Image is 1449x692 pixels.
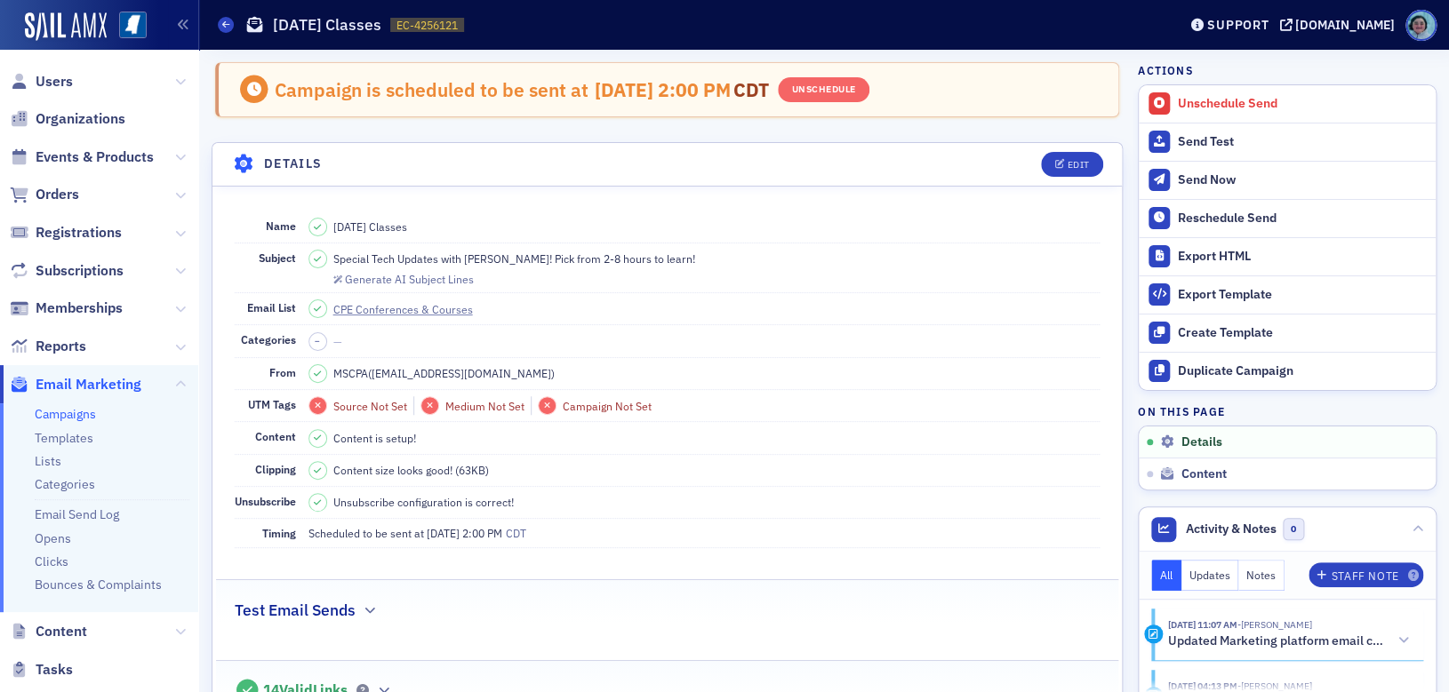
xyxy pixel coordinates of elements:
[36,337,86,356] span: Reports
[10,622,87,641] a: Content
[1139,237,1436,275] a: Export HTML
[36,261,124,281] span: Subscriptions
[1238,560,1285,591] button: Notes
[35,553,68,569] a: Clicks
[1178,172,1427,188] div: Send Now
[1295,17,1395,33] div: [DOMAIN_NAME]
[248,397,296,411] span: UTM Tags
[657,77,730,102] span: 2:00 PM
[1178,249,1427,265] div: Export HTML
[1181,434,1221,450] span: Details
[10,185,79,204] a: Orders
[1167,618,1237,631] time: 8/29/2025 11:07 AM
[333,430,416,446] span: Content is setup!
[396,18,458,33] span: EC-4256121
[333,219,407,235] span: [DATE] Classes
[10,223,122,243] a: Registrations
[36,109,125,129] span: Organizations
[1178,287,1427,303] div: Export Template
[36,660,73,680] span: Tasks
[1279,19,1401,31] button: [DOMAIN_NAME]
[1139,161,1436,199] button: Send Now
[107,12,147,42] a: View Homepage
[1405,10,1437,41] span: Profile
[35,406,96,422] a: Campaigns
[1167,632,1411,650] button: Updated Marketing platform email campaign: [DATE] Classes
[730,77,769,102] span: CDT
[36,72,73,91] span: Users
[308,525,424,541] span: Scheduled to be sent at
[1237,680,1311,692] span: Aidan Sullivan
[1178,134,1427,150] div: Send Test
[10,660,73,680] a: Tasks
[273,14,381,36] h1: [DATE] Classes
[462,526,502,540] span: 2:00 PM
[1186,520,1277,538] span: Activity & Notes
[266,219,296,233] span: Name
[262,526,296,540] span: Timing
[241,332,296,346] span: Categories
[10,298,123,318] a: Memberships
[1181,466,1226,482] span: Content
[10,261,124,281] a: Subscriptions
[1139,85,1436,123] button: Unschedule Send
[1151,560,1181,591] button: All
[36,185,79,204] span: Orders
[1181,560,1239,591] button: Updates
[36,622,87,641] span: Content
[1041,152,1102,177] button: Edit
[264,155,323,173] h4: Details
[36,375,141,394] span: Email Marketing
[1139,352,1436,390] button: Duplicate Campaign
[563,399,652,413] span: Campaign Not Set
[10,147,154,167] a: Events & Products
[35,577,162,593] a: Bounces & Complaints
[333,399,407,413] span: Source Not Set
[255,429,296,443] span: Content
[594,77,657,102] span: [DATE]
[427,526,462,540] span: [DATE]
[1138,403,1437,419] h4: On this page
[35,453,61,469] a: Lists
[1178,363,1427,379] div: Duplicate Campaign
[1139,314,1436,352] a: Create Template
[1139,123,1436,161] button: Send Test
[1237,618,1311,631] span: Rachel Shirley
[25,12,107,41] img: SailAMX
[1178,325,1427,341] div: Create Template
[502,526,526,540] span: CDT
[247,300,296,314] span: Email List
[1178,211,1427,227] div: Reschedule Send
[1139,275,1436,314] a: Export Template
[333,270,474,286] button: Generate AI Subject Lines
[1283,518,1305,540] span: 0
[35,530,71,546] a: Opens
[10,109,125,129] a: Organizations
[445,399,524,413] span: Medium Not Set
[1144,624,1163,643] div: Activity
[333,365,555,381] span: MSCPA ( [EMAIL_ADDRESS][DOMAIN_NAME] )
[119,12,147,39] img: SailAMX
[1138,62,1193,78] h4: Actions
[36,223,122,243] span: Registrations
[35,506,119,522] a: Email Send Log
[269,365,296,379] span: From
[333,251,695,266] span: Special Tech Updates with [PERSON_NAME]! Pick from 2-8 hours to learn!
[235,494,296,508] span: Unsubscribe
[778,77,869,102] button: Unschedule
[315,335,320,347] span: –
[1178,96,1427,112] div: Unschedule Send
[10,72,73,91] a: Users
[333,494,514,510] span: Unsubscribe configuration is correct!
[275,78,588,101] div: Campaign is scheduled to be sent at
[1331,571,1398,581] div: Staff Note
[333,301,489,317] a: CPE Conferences & Courses
[36,298,123,318] span: Memberships
[1139,199,1436,237] button: Reschedule Send
[10,337,86,356] a: Reports
[35,430,93,446] a: Templates
[259,251,296,265] span: Subject
[1167,633,1389,649] h5: Updated Marketing platform email campaign: [DATE] Classes
[1067,160,1089,170] div: Edit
